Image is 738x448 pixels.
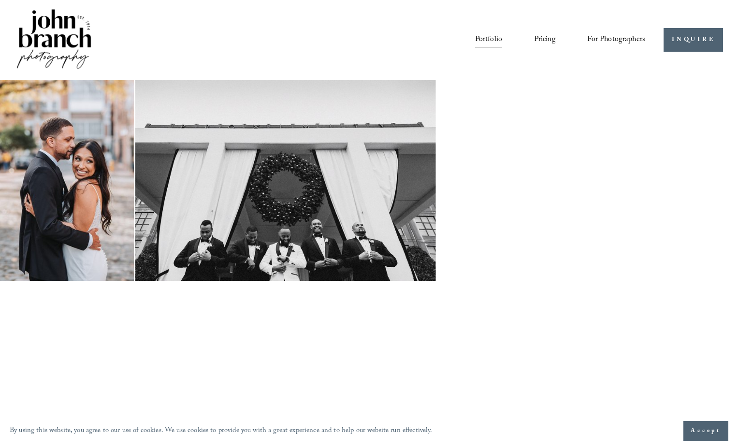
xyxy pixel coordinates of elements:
a: Pricing [534,32,556,48]
p: By using this website, you agree to our use of cookies. We use cookies to provide you with a grea... [10,424,433,438]
span: For Photographers [587,32,645,47]
a: Portfolio [475,32,502,48]
a: INQUIRE [664,28,723,52]
img: Group of men in tuxedos standing under a large wreath on a building's entrance. [135,80,436,281]
span: Accept [691,426,721,436]
img: John Branch IV Photography [15,7,93,72]
a: folder dropdown [587,32,645,48]
button: Accept [683,421,728,441]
